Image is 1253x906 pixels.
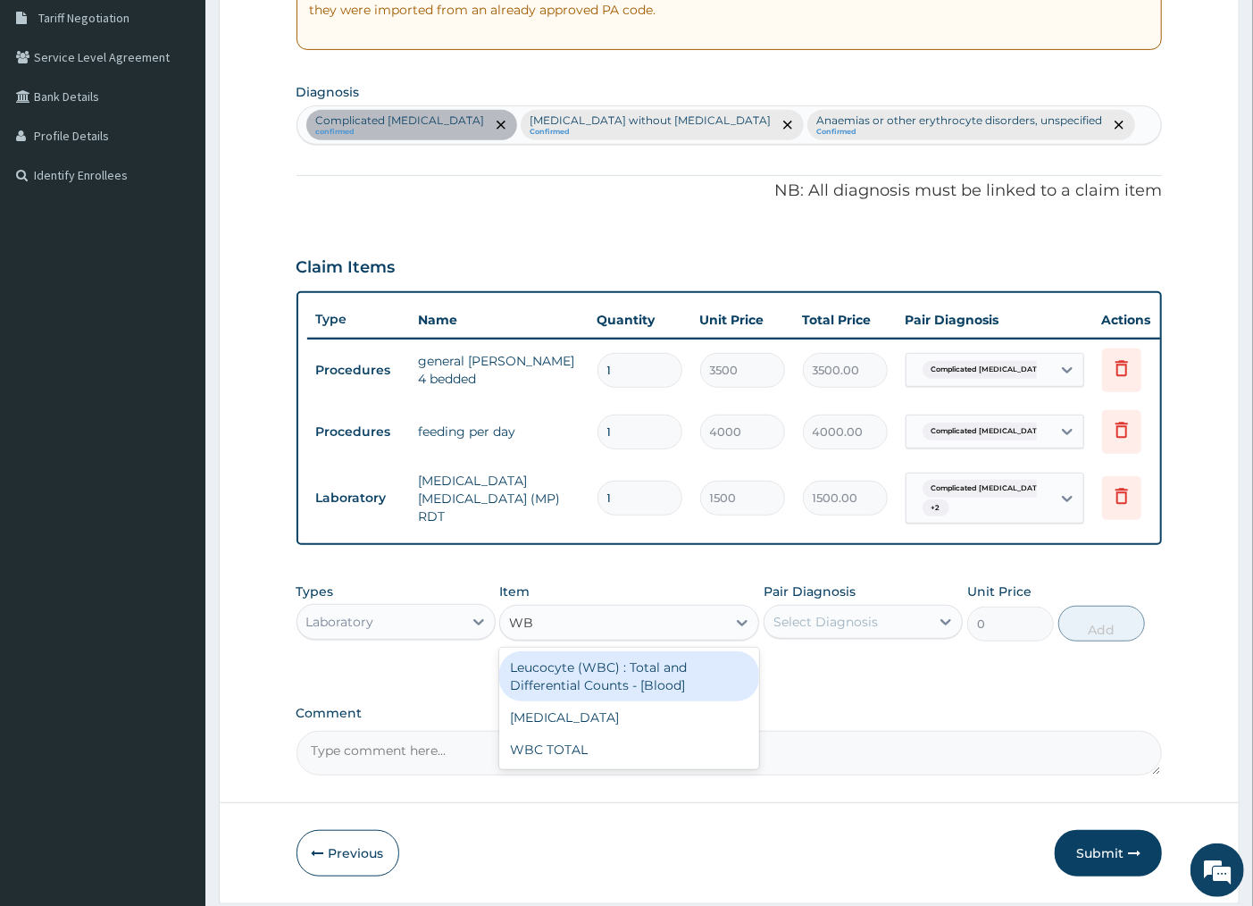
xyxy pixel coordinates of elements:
p: NB: All diagnosis must be linked to a claim item [297,180,1163,203]
span: Complicated [MEDICAL_DATA] [923,480,1055,498]
th: Actions [1093,302,1182,338]
p: Complicated [MEDICAL_DATA] [316,113,485,128]
button: Previous [297,830,399,877]
span: Complicated [MEDICAL_DATA] [923,423,1055,440]
td: Procedures [307,415,410,449]
th: Quantity [589,302,691,338]
h3: Claim Items [297,258,396,278]
label: Unit Price [967,583,1032,600]
th: Type [307,303,410,336]
small: confirmed [316,128,485,137]
button: Add [1058,606,1145,642]
div: Chat with us now [93,100,300,123]
span: Tariff Negotiation [38,10,129,26]
td: Procedures [307,354,410,387]
div: Select Diagnosis [773,613,878,631]
span: remove selection option [780,117,796,133]
span: Complicated [MEDICAL_DATA] [923,361,1055,379]
button: Submit [1055,830,1162,877]
small: Confirmed [530,128,772,137]
label: Pair Diagnosis [764,583,856,600]
p: Anaemias or other erythrocyte disorders, unspecified [817,113,1103,128]
textarea: Type your message and hit 'Enter' [9,488,340,550]
label: Diagnosis [297,83,360,101]
th: Unit Price [691,302,794,338]
div: [MEDICAL_DATA] [499,701,759,734]
img: d_794563401_company_1708531726252_794563401 [33,89,72,134]
td: [MEDICAL_DATA] [MEDICAL_DATA] (MP) RDT [410,463,589,534]
td: feeding per day [410,414,589,449]
div: Minimize live chat window [293,9,336,52]
th: Name [410,302,589,338]
label: Types [297,584,334,600]
label: Item [499,583,530,600]
span: remove selection option [1111,117,1127,133]
small: Confirmed [817,128,1103,137]
label: Comment [297,706,1163,721]
th: Total Price [794,302,897,338]
td: Laboratory [307,482,410,515]
p: [MEDICAL_DATA] without [MEDICAL_DATA] [530,113,772,128]
span: remove selection option [493,117,509,133]
div: WBC TOTAL [499,734,759,766]
div: Laboratory [306,613,374,631]
span: We're online! [104,225,246,406]
th: Pair Diagnosis [897,302,1093,338]
td: general [PERSON_NAME] 4 bedded [410,343,589,397]
span: + 2 [923,499,949,517]
div: Leucocyte (WBC) : Total and Differential Counts - [Blood] [499,651,759,701]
